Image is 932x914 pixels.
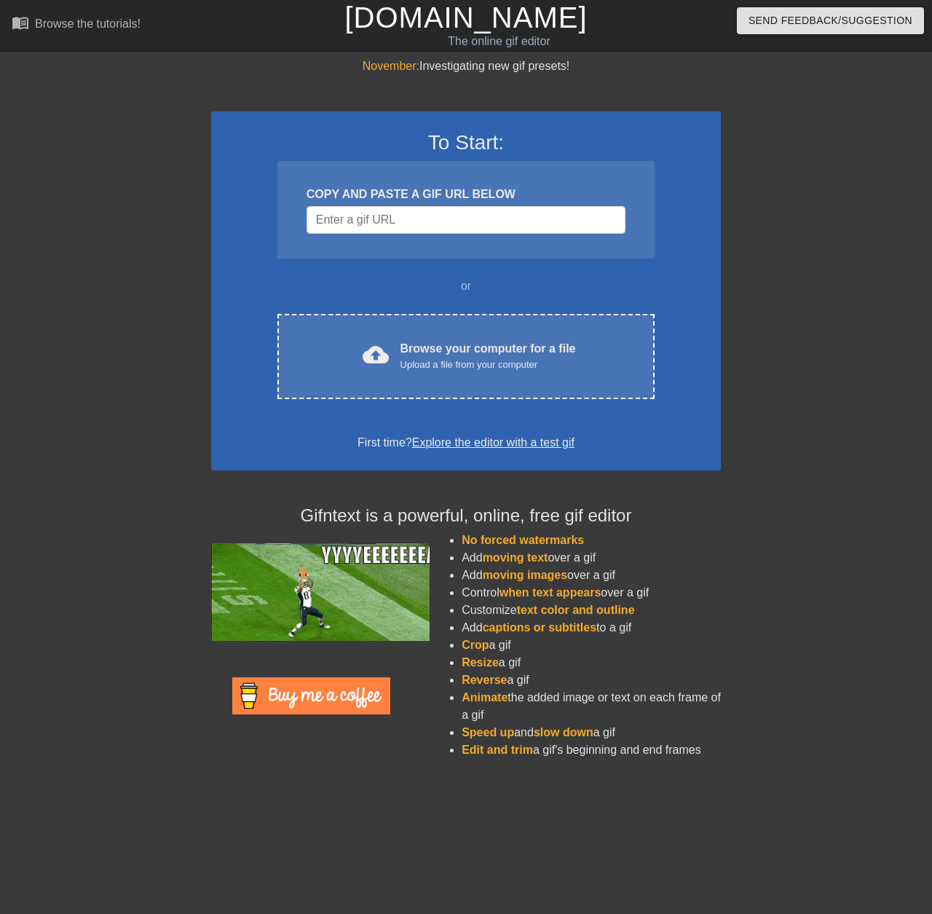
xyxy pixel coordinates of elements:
span: menu_book [12,14,29,31]
li: Add over a gif [462,549,721,567]
li: Add over a gif [462,567,721,584]
li: Add to a gif [462,619,721,637]
h3: To Start: [230,130,702,155]
span: when text appears [499,586,601,599]
img: football_small.gif [211,543,430,641]
li: a gif [462,637,721,654]
span: Edit and trim [462,744,533,756]
a: Explore the editor with a test gif [412,436,574,449]
h4: Gifntext is a powerful, online, free gif editor [211,505,721,527]
span: cloud_upload [363,342,389,368]
div: Browse your computer for a file [400,340,576,372]
li: and a gif [462,724,721,741]
span: Reverse [462,674,507,686]
span: Send Feedback/Suggestion [749,12,912,30]
span: Resize [462,656,499,669]
span: Crop [462,639,489,651]
div: or [249,277,683,295]
div: Browse the tutorials! [35,17,141,30]
span: moving text [483,551,548,564]
span: text color and outline [517,604,635,616]
div: First time? [230,434,702,452]
div: The online gif editor [318,33,681,50]
a: Browse the tutorials! [12,14,141,36]
span: captions or subtitles [483,621,596,634]
span: moving images [483,569,567,581]
div: Upload a file from your computer [400,358,576,372]
span: November: [363,60,419,72]
div: COPY AND PASTE A GIF URL BELOW [307,186,625,203]
li: Customize [462,602,721,619]
li: Control over a gif [462,584,721,602]
img: Buy Me A Coffee [232,677,390,714]
li: a gif's beginning and end frames [462,741,721,759]
span: slow down [534,726,593,738]
span: No forced watermarks [462,534,584,546]
li: a gif [462,654,721,671]
button: Send Feedback/Suggestion [737,7,924,34]
div: Investigating new gif presets! [211,58,721,75]
li: a gif [462,671,721,689]
a: [DOMAIN_NAME] [344,1,587,34]
input: Username [307,206,625,234]
span: Animate [462,691,508,704]
li: the added image or text on each frame of a gif [462,689,721,724]
span: Speed up [462,726,514,738]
